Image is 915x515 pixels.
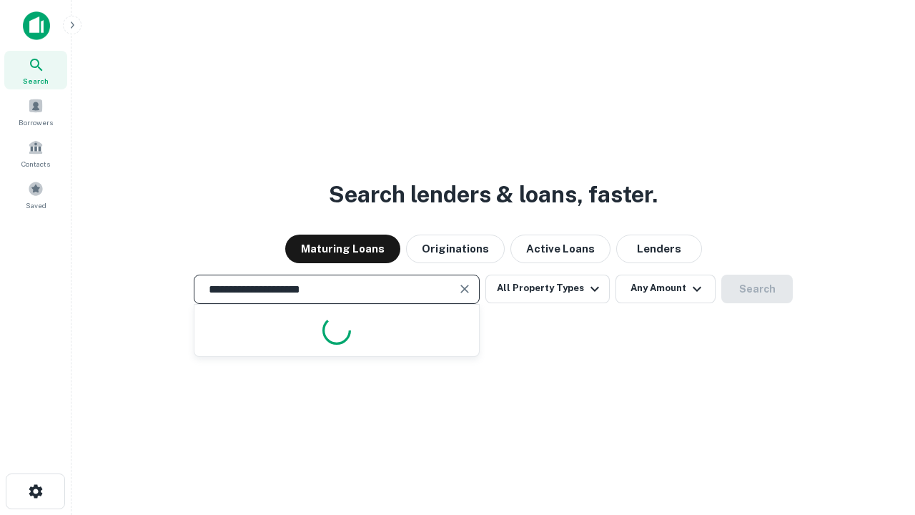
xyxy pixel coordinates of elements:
[406,235,505,263] button: Originations
[510,235,610,263] button: Active Loans
[329,177,658,212] h3: Search lenders & loans, faster.
[26,200,46,211] span: Saved
[615,275,716,303] button: Any Amount
[285,235,400,263] button: Maturing Loans
[4,175,67,214] a: Saved
[23,75,49,87] span: Search
[4,51,67,89] a: Search
[4,134,67,172] a: Contacts
[844,401,915,469] iframe: Chat Widget
[19,117,53,128] span: Borrowers
[21,158,50,170] span: Contacts
[485,275,610,303] button: All Property Types
[616,235,702,263] button: Lenders
[4,92,67,131] a: Borrowers
[455,279,475,299] button: Clear
[23,11,50,40] img: capitalize-icon.png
